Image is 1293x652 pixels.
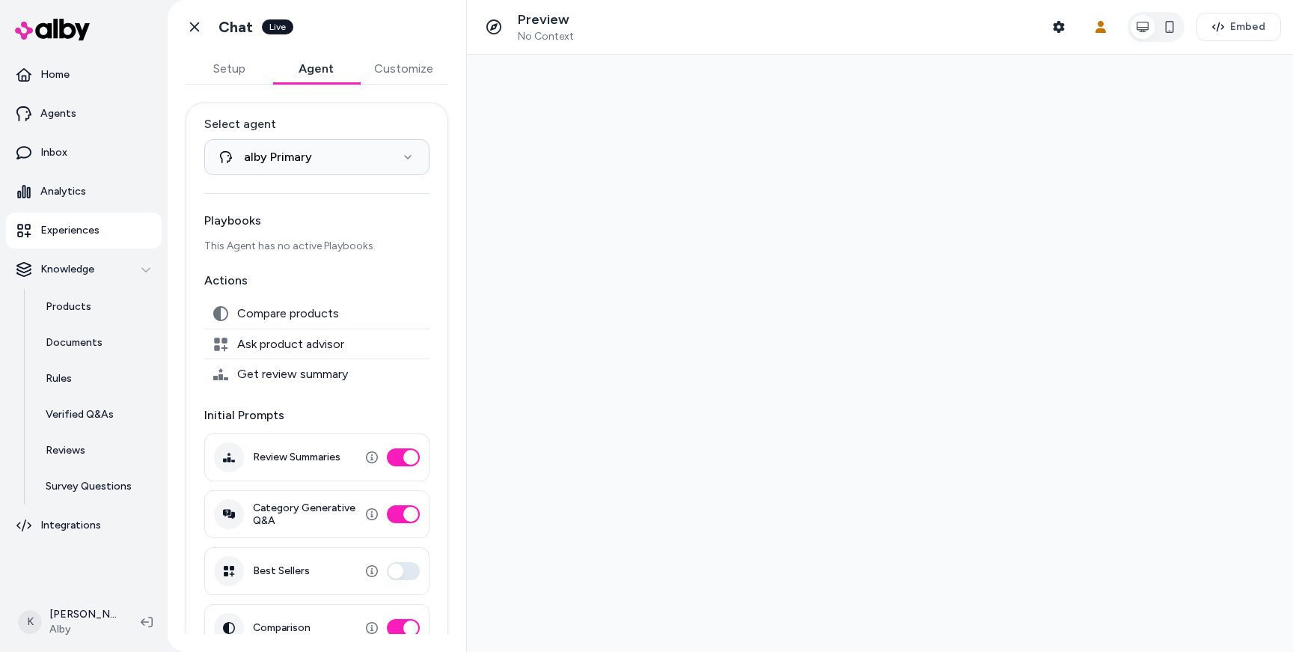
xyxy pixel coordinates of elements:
button: Knowledge [6,252,162,287]
a: Agents [6,96,162,132]
span: K [18,610,42,634]
label: Select agent [204,115,430,133]
p: Inbox [40,145,67,160]
p: Verified Q&As [46,407,114,422]
a: Survey Questions [31,469,162,505]
span: Ask product advisor [237,337,344,352]
h1: Chat [218,18,253,37]
span: Embed [1230,19,1265,34]
p: This Agent has no active Playbooks. [204,239,430,254]
a: Products [31,289,162,325]
label: Comparison [253,621,311,635]
a: Analytics [6,174,162,210]
p: Agents [40,106,76,121]
a: Verified Q&As [31,397,162,433]
a: Documents [31,325,162,361]
p: Actions [204,272,430,290]
p: Rules [46,371,72,386]
label: Best Sellers [253,564,310,578]
span: No Context [518,30,574,43]
button: Setup [186,54,272,84]
a: Home [6,57,162,93]
p: Integrations [40,518,101,533]
a: Integrations [6,508,162,543]
button: Customize [359,54,448,84]
p: Reviews [46,443,85,458]
button: Agent [272,54,359,84]
p: Documents [46,335,103,350]
label: Review Summaries [253,451,340,464]
span: Get review summary [237,367,348,382]
a: Reviews [31,433,162,469]
a: Inbox [6,135,162,171]
p: Experiences [40,223,100,238]
a: Experiences [6,213,162,249]
p: Initial Prompts [204,406,430,424]
p: Survey Questions [46,479,132,494]
p: [PERSON_NAME] [49,607,117,622]
button: Embed [1196,13,1281,41]
a: Rules [31,361,162,397]
img: alby Logo [15,19,90,40]
p: Products [46,299,91,314]
span: Compare products [237,306,339,321]
p: Analytics [40,184,86,199]
p: Home [40,67,70,82]
div: Live [262,19,293,34]
p: Preview [518,11,574,28]
p: Knowledge [40,262,94,277]
p: Playbooks [204,212,430,230]
span: Alby [49,622,117,637]
label: Category Generative Q&A [253,502,357,528]
button: K[PERSON_NAME]Alby [9,598,129,646]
